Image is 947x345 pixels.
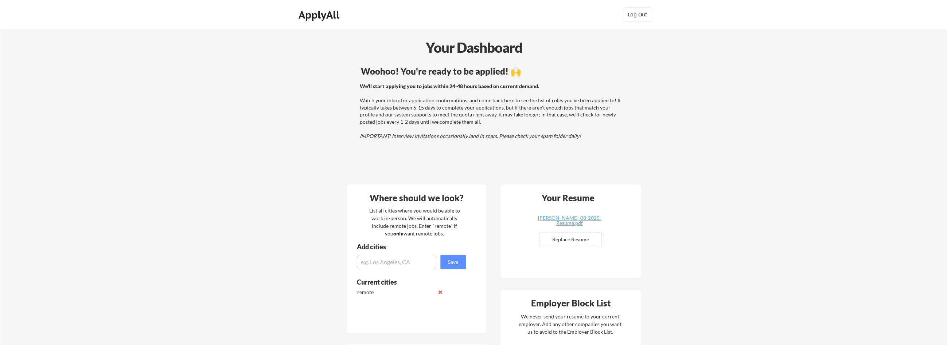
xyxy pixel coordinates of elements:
div: Your Dashboard [1,37,947,58]
div: Woohoo! You're ready to be applied! 🙌 [361,67,624,76]
div: Your Resume [532,194,604,202]
button: Save [440,255,466,269]
a: [PERSON_NAME]-08-2025-Resume.pdf [526,215,613,227]
div: Add cities [357,243,468,250]
div: Where should we look? [349,194,484,202]
strong: only [393,230,404,237]
div: Employer Block List [503,299,639,308]
div: We never send your resume to your current employer. Add any other companies you want us to avoid ... [518,313,622,336]
div: Watch your inbox for application confirmations, and come back here to see the list of roles you'v... [360,83,623,140]
input: e.g. Los Angeles, CA [357,255,436,269]
em: IMPORTANT: Interview invitations occasionally land in spam. Please check your spam folder daily! [360,133,581,139]
div: Current cities [357,279,458,285]
strong: We'll start applying you to jobs within 24-48 hours based on current demand. [360,83,539,89]
div: List all cities where you would be able to work in-person. We will automatically include remote j... [365,207,465,237]
div: [PERSON_NAME]-08-2025-Resume.pdf [526,215,613,226]
div: ApplyAll [299,9,342,21]
div: remote [357,289,434,296]
button: Log Out [623,7,652,22]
